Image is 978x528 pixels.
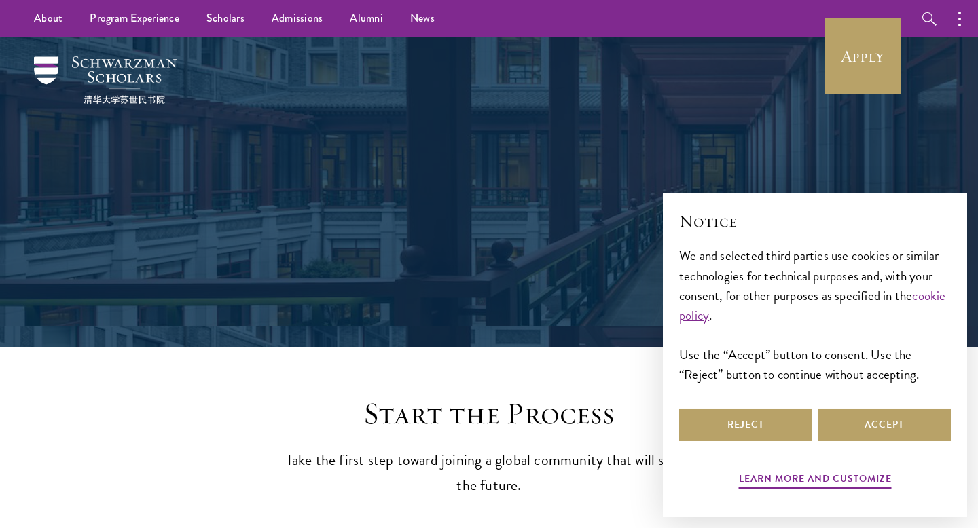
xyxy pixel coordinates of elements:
h2: Notice [679,210,951,233]
p: Take the first step toward joining a global community that will shape the future. [278,448,700,498]
a: cookie policy [679,286,946,325]
button: Accept [818,409,951,441]
img: Schwarzman Scholars [34,56,177,104]
button: Learn more and customize [739,470,892,491]
div: We and selected third parties use cookies or similar technologies for technical purposes and, wit... [679,246,951,383]
a: Apply [825,18,901,94]
button: Reject [679,409,812,441]
h2: Start the Process [278,395,700,433]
